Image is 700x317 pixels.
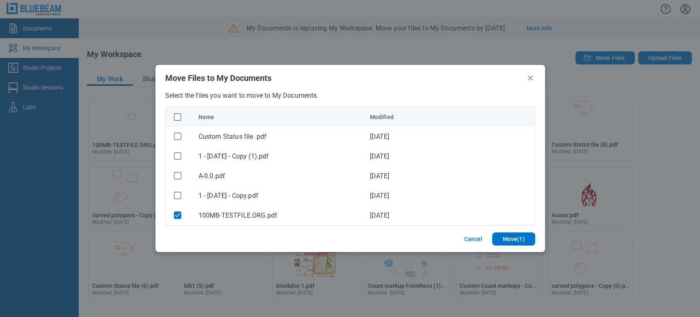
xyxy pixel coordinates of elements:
[174,211,181,219] svg: checkbox
[198,171,357,181] div: A-0.0.pdf
[363,186,535,206] td: [DATE]
[165,74,522,83] h2: Move Files to My Documents
[174,133,181,140] svg: checkbox
[165,91,535,100] p: Select the files you want to move to My Documents.
[454,232,492,246] button: Cancel
[174,192,181,199] svg: checkbox
[174,172,181,179] svg: checkbox
[198,152,357,161] div: 1 - 12.7.2020 - Copy (1).pdf
[492,232,535,246] button: Move(1)
[363,127,535,147] td: [DATE]
[198,211,357,221] div: 100MB-TESTFILE.ORG.pdf
[363,206,535,225] td: [DATE]
[198,191,357,201] div: 1 - 12.7.2020 - Copy.pdf
[525,73,535,83] button: Close
[174,113,181,121] svg: checkbox
[198,132,357,142] div: Custom Status file .pdf
[363,147,535,166] td: [DATE]
[174,152,181,160] svg: checkbox
[363,166,535,186] td: [DATE]
[363,107,535,127] td: [DATE]
[198,112,357,122] div: Customr Status with color.pdf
